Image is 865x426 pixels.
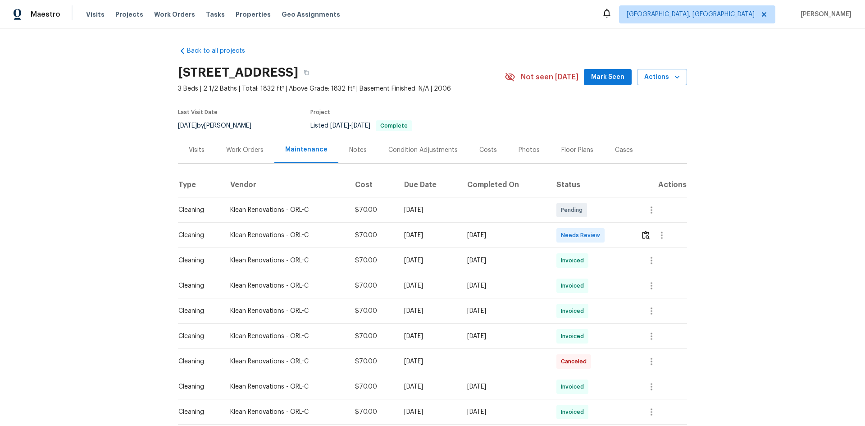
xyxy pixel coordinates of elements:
span: - [330,123,370,129]
span: Invoiced [561,382,587,391]
span: [DATE] [330,123,349,129]
div: Maintenance [285,145,328,154]
span: Invoiced [561,281,587,290]
span: Projects [115,10,143,19]
div: Notes [349,146,367,155]
span: Needs Review [561,231,604,240]
button: Mark Seen [584,69,632,86]
div: $70.00 [355,206,390,215]
span: Visits [86,10,105,19]
div: [DATE] [404,281,453,290]
span: Invoiced [561,408,587,417]
div: Photos [519,146,540,155]
div: Floor Plans [561,146,593,155]
span: [PERSON_NAME] [797,10,851,19]
span: Listed [310,123,412,129]
div: [DATE] [404,231,453,240]
div: Klean Renovations - ORL-C [230,382,341,391]
span: Actions [644,72,680,83]
div: [DATE] [404,256,453,265]
div: Cleaning [178,408,216,417]
div: Klean Renovations - ORL-C [230,408,341,417]
div: [DATE] [467,307,542,316]
th: Completed On [460,172,549,197]
th: Due Date [397,172,460,197]
th: Type [178,172,223,197]
div: [DATE] [404,382,453,391]
div: Cleaning [178,256,216,265]
button: Review Icon [641,224,651,246]
div: [DATE] [467,332,542,341]
span: Maestro [31,10,60,19]
div: [DATE] [404,332,453,341]
a: Back to all projects [178,46,264,55]
div: $70.00 [355,357,390,366]
div: [DATE] [467,408,542,417]
span: Invoiced [561,332,587,341]
div: Cleaning [178,231,216,240]
div: $70.00 [355,281,390,290]
button: Copy Address [298,64,314,81]
div: [DATE] [404,206,453,215]
span: Work Orders [154,10,195,19]
div: Work Orders [226,146,264,155]
div: [DATE] [467,231,542,240]
div: Cleaning [178,357,216,366]
th: Cost [348,172,397,197]
span: Last Visit Date [178,110,218,115]
div: Condition Adjustments [388,146,458,155]
div: Cleaning [178,332,216,341]
div: [DATE] [404,408,453,417]
span: Project [310,110,330,115]
div: Klean Renovations - ORL-C [230,332,341,341]
div: [DATE] [467,281,542,290]
div: Klean Renovations - ORL-C [230,357,341,366]
span: Invoiced [561,307,587,316]
span: Mark Seen [591,72,624,83]
span: Tasks [206,11,225,18]
th: Status [549,172,633,197]
div: Cases [615,146,633,155]
span: Canceled [561,357,590,366]
span: Not seen [DATE] [521,73,578,82]
div: Costs [479,146,497,155]
span: Pending [561,206,586,215]
span: Complete [377,123,411,128]
div: Klean Renovations - ORL-C [230,231,341,240]
div: [DATE] [404,357,453,366]
span: Geo Assignments [282,10,340,19]
div: Cleaning [178,382,216,391]
div: $70.00 [355,307,390,316]
div: Cleaning [178,206,216,215]
div: Cleaning [178,281,216,290]
div: $70.00 [355,256,390,265]
div: $70.00 [355,382,390,391]
div: [DATE] [467,256,542,265]
div: $70.00 [355,408,390,417]
div: Klean Renovations - ORL-C [230,256,341,265]
div: [DATE] [467,382,542,391]
div: $70.00 [355,332,390,341]
th: Vendor [223,172,348,197]
div: Klean Renovations - ORL-C [230,281,341,290]
span: [GEOGRAPHIC_DATA], [GEOGRAPHIC_DATA] [627,10,755,19]
div: [DATE] [404,307,453,316]
h2: [STREET_ADDRESS] [178,68,298,77]
span: Invoiced [561,256,587,265]
span: [DATE] [351,123,370,129]
div: Cleaning [178,307,216,316]
div: Visits [189,146,205,155]
img: Review Icon [642,231,650,239]
th: Actions [633,172,687,197]
div: by [PERSON_NAME] [178,120,262,131]
span: 3 Beds | 2 1/2 Baths | Total: 1832 ft² | Above Grade: 1832 ft² | Basement Finished: N/A | 2006 [178,84,505,93]
span: [DATE] [178,123,197,129]
div: $70.00 [355,231,390,240]
span: Properties [236,10,271,19]
div: Klean Renovations - ORL-C [230,307,341,316]
button: Actions [637,69,687,86]
div: Klean Renovations - ORL-C [230,206,341,215]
